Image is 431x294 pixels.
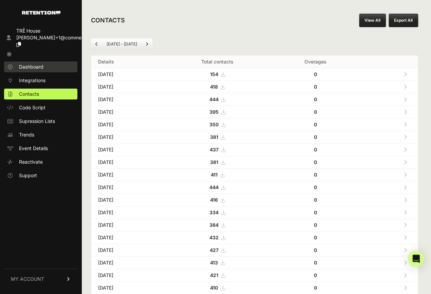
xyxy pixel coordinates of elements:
strong: 416 [210,197,218,203]
strong: 334 [209,209,219,215]
span: Code Script [19,104,45,111]
strong: 0 [314,84,317,90]
span: Reactivate [19,159,43,165]
strong: 0 [314,209,317,215]
a: Code Script [4,102,77,113]
span: MY ACCOUNT [11,276,44,282]
th: Total contacts [162,56,273,68]
strong: 381 [210,134,218,140]
strong: 0 [314,222,317,228]
span: Supression Lists [19,118,55,125]
a: View All [359,14,386,27]
span: [PERSON_NAME]+1@commerc... [16,35,90,40]
span: Integrations [19,77,45,84]
td: [DATE] [91,169,162,181]
strong: 0 [314,235,317,240]
td: [DATE] [91,181,162,194]
strong: 0 [314,122,317,127]
td: [DATE] [91,244,162,257]
h2: CONTACTS [91,16,125,25]
td: [DATE] [91,131,162,144]
strong: 0 [314,184,317,190]
a: Event Details [4,143,77,154]
span: Contacts [19,91,39,97]
span: Event Details [19,145,48,152]
a: 421 [210,272,225,278]
td: [DATE] [91,219,162,232]
strong: 0 [314,247,317,253]
td: [DATE] [91,106,162,118]
span: Support [19,172,37,179]
a: 437 [210,147,225,152]
td: [DATE] [91,68,162,81]
a: 384 [209,222,225,228]
strong: 154 [210,71,218,77]
td: [DATE] [91,257,162,269]
td: [DATE] [91,81,162,93]
a: 432 [209,235,225,240]
td: [DATE] [91,194,162,206]
a: MY ACCOUNT [4,269,77,289]
strong: 444 [209,184,219,190]
a: Next [142,39,152,50]
a: Contacts [4,89,77,99]
a: Previous [91,39,102,50]
strong: 395 [209,109,219,115]
strong: 384 [209,222,219,228]
div: TRĒ House [16,27,90,34]
strong: 418 [210,84,218,90]
strong: 0 [314,147,317,152]
strong: 411 [211,172,218,178]
td: [DATE] [91,93,162,106]
strong: 0 [314,285,317,291]
strong: 427 [210,247,219,253]
a: 334 [209,209,225,215]
a: 395 [209,109,225,115]
a: 381 [210,159,225,165]
td: [DATE] [91,206,162,219]
a: Trends [4,129,77,140]
strong: 410 [210,285,218,291]
a: 427 [210,247,225,253]
a: 350 [209,122,225,127]
img: Retention.com [22,11,60,15]
a: Dashboard [4,61,77,72]
a: 418 [210,84,225,90]
strong: 421 [210,272,218,278]
td: [DATE] [91,156,162,169]
a: Integrations [4,75,77,86]
strong: 0 [314,109,317,115]
strong: 0 [314,197,317,203]
strong: 432 [209,235,219,240]
span: Dashboard [19,63,43,70]
a: 411 [211,172,224,178]
button: Export All [389,14,418,27]
a: Supression Lists [4,116,77,127]
th: Details [91,56,162,68]
strong: 350 [209,122,219,127]
td: [DATE] [91,144,162,156]
td: [DATE] [91,118,162,131]
a: Support [4,170,77,181]
a: 444 [209,184,225,190]
a: TRĒ House [PERSON_NAME]+1@commerc... [4,25,77,50]
a: 416 [210,197,225,203]
li: [DATE] - [DATE] [102,41,141,47]
a: 444 [209,96,225,102]
strong: 0 [314,71,317,77]
a: 154 [210,71,225,77]
strong: 437 [210,147,219,152]
strong: 413 [210,260,218,265]
a: 413 [210,260,225,265]
strong: 381 [210,159,218,165]
strong: 0 [314,172,317,178]
strong: 0 [314,96,317,102]
td: [DATE] [91,232,162,244]
strong: 0 [314,159,317,165]
div: Open Intercom Messenger [408,251,424,267]
a: 410 [210,285,225,291]
a: 381 [210,134,225,140]
strong: 0 [314,134,317,140]
td: [DATE] [91,269,162,282]
a: Reactivate [4,157,77,167]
